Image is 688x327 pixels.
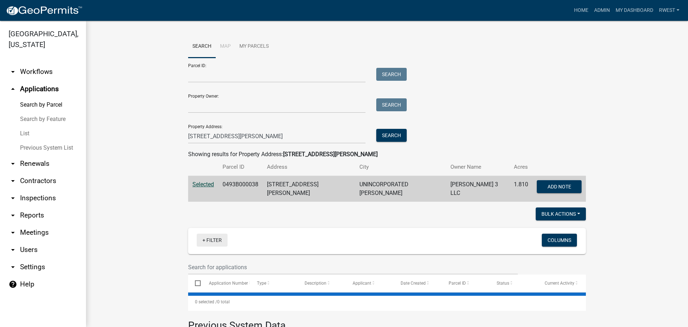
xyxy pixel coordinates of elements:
[355,159,446,176] th: City
[9,159,17,168] i: arrow_drop_down
[283,151,378,158] strong: [STREET_ADDRESS][PERSON_NAME]
[538,275,586,292] datatable-header-cell: Current Activity
[188,150,586,159] div: Showing results for Property Address:
[9,194,17,202] i: arrow_drop_down
[257,281,266,286] span: Type
[195,299,217,304] span: 0 selected /
[9,67,17,76] i: arrow_drop_down
[197,234,228,247] a: + Filter
[536,207,586,220] button: Bulk Actions
[510,159,532,176] th: Acres
[202,275,250,292] datatable-header-cell: Application Number
[490,275,538,292] datatable-header-cell: Status
[346,275,394,292] datatable-header-cell: Applicant
[188,35,216,58] a: Search
[545,281,574,286] span: Current Activity
[401,281,426,286] span: Date Created
[250,275,298,292] datatable-header-cell: Type
[446,159,510,176] th: Owner Name
[9,228,17,237] i: arrow_drop_down
[9,263,17,271] i: arrow_drop_down
[442,275,490,292] datatable-header-cell: Parcel ID
[446,176,510,202] td: [PERSON_NAME] 3 LLC
[9,280,17,289] i: help
[548,184,571,190] span: Add Note
[355,176,446,202] td: UNINCORPORATED [PERSON_NAME]
[376,68,407,81] button: Search
[613,4,656,17] a: My Dashboard
[263,176,355,202] td: [STREET_ADDRESS][PERSON_NAME]
[209,281,248,286] span: Application Number
[188,260,518,275] input: Search for applications
[188,293,586,311] div: 0 total
[298,275,346,292] datatable-header-cell: Description
[394,275,442,292] datatable-header-cell: Date Created
[542,234,577,247] button: Columns
[353,281,371,286] span: Applicant
[9,177,17,185] i: arrow_drop_down
[188,275,202,292] datatable-header-cell: Select
[656,4,682,17] a: rwest
[510,176,532,202] td: 1.810
[537,180,582,193] button: Add Note
[235,35,273,58] a: My Parcels
[192,181,214,188] a: Selected
[376,98,407,111] button: Search
[218,176,263,202] td: 0493B000038
[449,281,466,286] span: Parcel ID
[571,4,591,17] a: Home
[9,85,17,93] i: arrow_drop_up
[376,129,407,142] button: Search
[9,246,17,254] i: arrow_drop_down
[591,4,613,17] a: Admin
[263,159,355,176] th: Address
[218,159,263,176] th: Parcel ID
[497,281,509,286] span: Status
[305,281,326,286] span: Description
[9,211,17,220] i: arrow_drop_down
